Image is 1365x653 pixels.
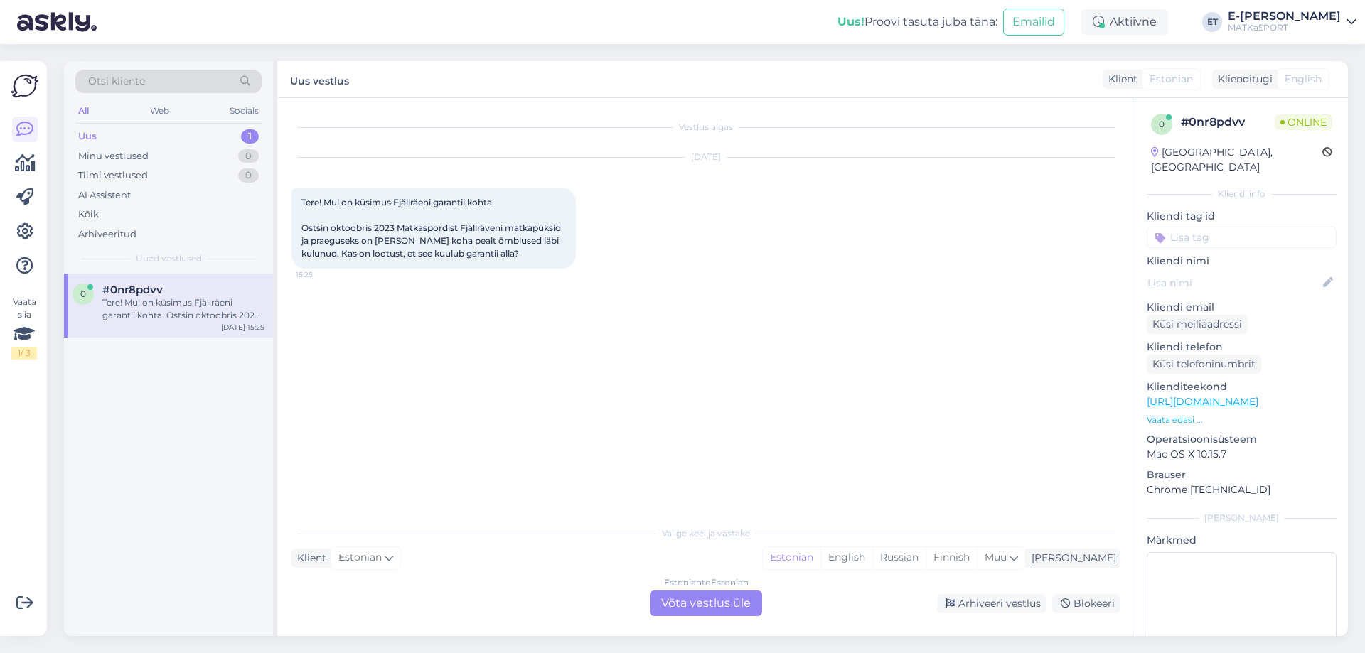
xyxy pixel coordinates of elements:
[1147,447,1337,462] p: Mac OS X 10.15.7
[1228,22,1341,33] div: MATKaSPORT
[1103,72,1137,87] div: Klient
[664,576,749,589] div: Estonian to Estonian
[872,547,926,568] div: Russian
[1147,315,1248,334] div: Küsi meiliaadressi
[75,102,92,120] div: All
[238,168,259,183] div: 0
[11,72,38,99] img: Askly Logo
[78,149,149,163] div: Minu vestlused
[1147,209,1337,224] p: Kliendi tag'id
[1147,533,1337,548] p: Märkmed
[221,322,264,333] div: [DATE] 15:25
[1147,482,1337,497] p: Chrome [TECHNICAL_ID]
[1147,300,1337,315] p: Kliendi email
[1081,9,1168,35] div: Aktiivne
[338,550,382,566] span: Estonian
[88,74,145,89] span: Otsi kliente
[11,296,37,360] div: Vaata siia
[78,129,97,144] div: Uus
[1147,227,1337,248] input: Lisa tag
[291,151,1120,163] div: [DATE]
[1228,11,1341,22] div: E-[PERSON_NAME]
[985,551,1007,563] span: Muu
[937,594,1046,613] div: Arhiveeri vestlus
[1150,72,1193,87] span: Estonian
[1147,512,1337,524] div: [PERSON_NAME]
[1212,72,1273,87] div: Klienditugi
[1285,72,1322,87] span: English
[291,527,1120,540] div: Valige keel ja vastake
[102,284,163,296] span: #0nr8pdvv
[650,590,762,616] div: Võta vestlus üle
[1147,355,1261,374] div: Küsi telefoninumbrit
[241,129,259,144] div: 1
[80,288,86,299] span: 0
[1181,114,1275,131] div: # 0nr8pdvv
[78,227,136,242] div: Arhiveeritud
[1147,395,1258,408] a: [URL][DOMAIN_NAME]
[1228,11,1356,33] a: E-[PERSON_NAME]MATKaSPORT
[820,547,872,568] div: English
[837,15,864,28] b: Uus!
[290,70,349,89] label: Uus vestlus
[1202,12,1222,32] div: ET
[291,121,1120,134] div: Vestlus algas
[1147,340,1337,355] p: Kliendi telefon
[1151,145,1322,175] div: [GEOGRAPHIC_DATA], [GEOGRAPHIC_DATA]
[1147,468,1337,482] p: Brauser
[102,296,264,322] div: Tere! Mul on küsimus Fjällräeni garantii kohta. Ostsin oktoobris 2023 Matkaspordist Fjällräveni m...
[78,168,148,183] div: Tiimi vestlused
[1159,119,1165,129] span: 0
[136,252,202,265] span: Uued vestlused
[1003,9,1064,36] button: Emailid
[301,197,563,259] span: Tere! Mul on küsimus Fjällräeni garantii kohta. Ostsin oktoobris 2023 Matkaspordist Fjällräveni m...
[227,102,262,120] div: Socials
[296,269,349,280] span: 15:25
[78,207,99,222] div: Kõik
[1147,432,1337,447] p: Operatsioonisüsteem
[1275,114,1332,130] span: Online
[926,547,977,568] div: Finnish
[78,188,131,203] div: AI Assistent
[1147,379,1337,394] p: Klienditeekond
[1147,254,1337,269] p: Kliendi nimi
[1026,551,1116,566] div: [PERSON_NAME]
[291,551,326,566] div: Klient
[1147,275,1320,291] input: Lisa nimi
[1147,188,1337,200] div: Kliendi info
[238,149,259,163] div: 0
[763,547,820,568] div: Estonian
[837,14,997,31] div: Proovi tasuta juba täna:
[11,347,37,360] div: 1 / 3
[1052,594,1120,613] div: Blokeeri
[1147,414,1337,426] p: Vaata edasi ...
[147,102,172,120] div: Web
